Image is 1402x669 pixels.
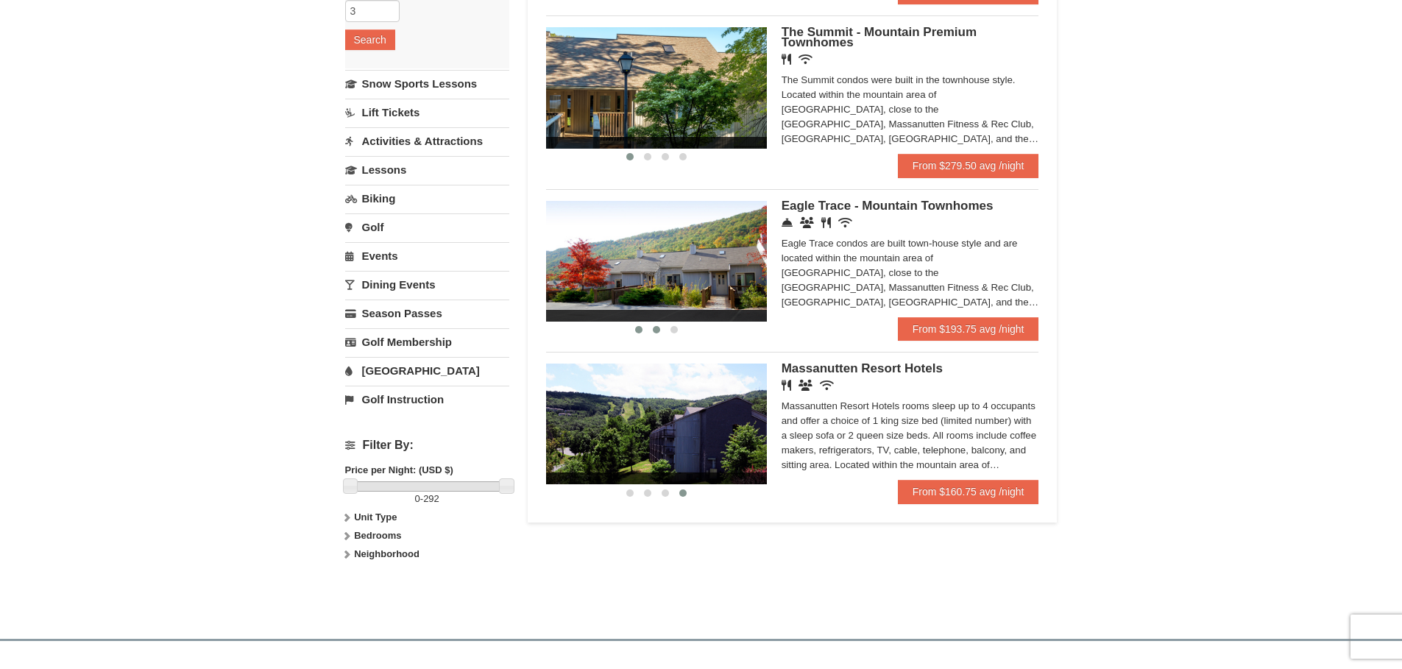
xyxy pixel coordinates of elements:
[820,380,834,391] i: Wireless Internet (free)
[799,380,812,391] i: Banquet Facilities
[821,217,831,228] i: Restaurant
[898,154,1039,177] a: From $279.50 avg /night
[800,217,814,228] i: Conference Facilities
[782,73,1039,146] div: The Summit condos were built in the townhouse style. Located within the mountain area of [GEOGRAP...
[345,213,509,241] a: Golf
[345,156,509,183] a: Lessons
[345,70,509,97] a: Snow Sports Lessons
[782,25,977,49] span: The Summit - Mountain Premium Townhomes
[345,464,453,475] strong: Price per Night: (USD $)
[782,380,791,391] i: Restaurant
[782,361,943,375] span: Massanutten Resort Hotels
[782,54,791,65] i: Restaurant
[354,512,397,523] strong: Unit Type
[423,493,439,504] span: 292
[345,439,509,452] h4: Filter By:
[898,317,1039,341] a: From $193.75 avg /night
[345,300,509,327] a: Season Passes
[345,492,509,506] label: -
[345,271,509,298] a: Dining Events
[345,185,509,212] a: Biking
[345,386,509,413] a: Golf Instruction
[782,217,793,228] i: Concierge Desk
[898,480,1039,503] a: From $160.75 avg /night
[345,99,509,126] a: Lift Tickets
[782,199,994,213] span: Eagle Trace - Mountain Townhomes
[354,548,419,559] strong: Neighborhood
[354,530,401,541] strong: Bedrooms
[345,357,509,384] a: [GEOGRAPHIC_DATA]
[345,242,509,269] a: Events
[799,54,812,65] i: Wireless Internet (free)
[782,236,1039,310] div: Eagle Trace condos are built town-house style and are located within the mountain area of [GEOGRA...
[782,399,1039,472] div: Massanutten Resort Hotels rooms sleep up to 4 occupants and offer a choice of 1 king size bed (li...
[345,29,395,50] button: Search
[345,328,509,355] a: Golf Membership
[415,493,420,504] span: 0
[345,127,509,155] a: Activities & Attractions
[838,217,852,228] i: Wireless Internet (free)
